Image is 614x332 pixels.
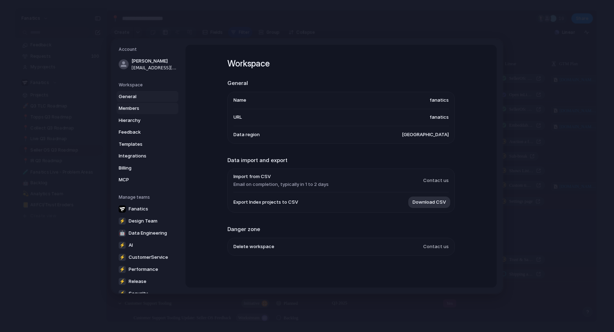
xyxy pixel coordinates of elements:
span: [PERSON_NAME] [131,58,177,65]
a: MCP [117,174,178,186]
h5: Account [119,46,178,53]
span: Download CSV [413,199,446,206]
a: ⚡AI [117,239,182,251]
span: Performance [129,266,158,273]
span: Templates [119,140,164,148]
a: ⚡Design Team [117,215,182,226]
h2: Data import and export [227,156,455,164]
a: ⚡Security [117,288,182,299]
span: Contact us [423,177,449,184]
span: Design Team [129,217,157,224]
span: URL [233,114,242,121]
span: Members [119,105,164,112]
a: Integrations [117,150,178,162]
div: ⚡ [119,217,126,224]
h1: Workspace [227,57,455,70]
span: Hierarchy [119,117,164,124]
span: Contact us [423,243,449,250]
div: ⚡ [119,266,126,273]
a: Templates [117,138,178,150]
span: Billing [119,164,164,171]
span: Fanatics [129,205,148,212]
span: Delete workspace [233,243,274,250]
a: ⚡CustomerService [117,251,182,263]
span: [GEOGRAPHIC_DATA] [402,131,449,138]
a: Billing [117,162,178,173]
span: [EMAIL_ADDRESS][DOMAIN_NAME] [131,64,177,71]
a: General [117,91,178,102]
span: CustomerService [129,253,168,261]
a: [PERSON_NAME][EMAIL_ADDRESS][DOMAIN_NAME] [117,55,178,73]
a: 🤖Data Engineering [117,227,182,239]
span: Import from CSV [233,173,329,180]
span: MCP [119,176,164,183]
span: Export Index projects to CSV [233,199,298,206]
span: Data region [233,131,260,138]
div: ⚡ [119,241,126,248]
h2: General [227,79,455,87]
a: ⚡Performance [117,263,182,275]
a: Hierarchy [117,114,178,126]
a: ⚡Release [117,275,182,287]
a: Members [117,103,178,114]
span: Feedback [119,129,164,136]
a: Feedback [117,127,178,138]
h2: Danger zone [227,225,455,234]
span: General [119,93,164,100]
div: ⚡ [119,290,126,297]
span: AI [129,241,133,248]
div: ⚡ [119,253,126,261]
button: Download CSV [408,197,450,208]
span: fanatics [430,97,449,104]
span: Email on completion, typically in 1 to 2 days [233,181,329,188]
span: Release [129,278,146,285]
span: Data Engineering [129,229,167,236]
div: ⚡ [119,278,126,285]
span: Name [233,97,246,104]
span: Security [129,290,148,297]
span: Integrations [119,152,164,160]
span: fanatics [430,114,449,121]
div: 🤖 [119,229,126,236]
a: Fanatics [117,203,182,214]
h5: Manage teams [119,194,178,200]
h5: Workspace [119,81,178,88]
